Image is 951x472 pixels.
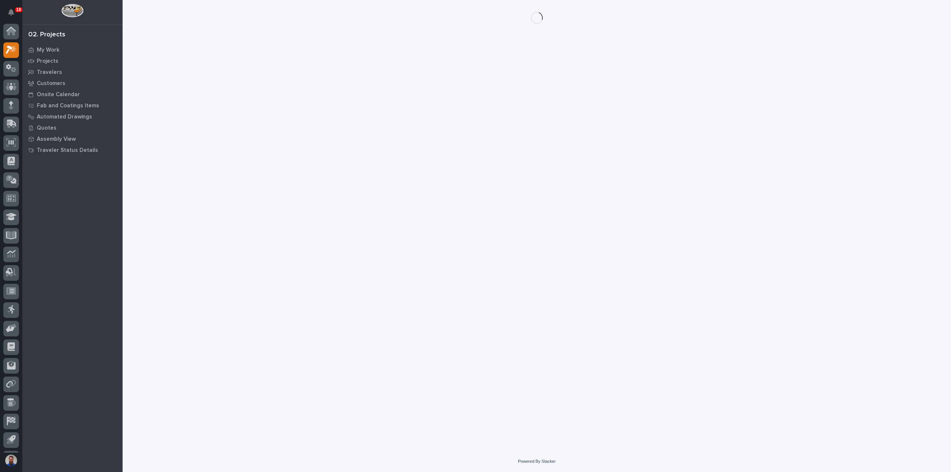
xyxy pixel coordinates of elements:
[22,89,123,100] a: Onsite Calendar
[37,102,99,109] p: Fab and Coatings Items
[22,66,123,78] a: Travelers
[37,125,56,131] p: Quotes
[3,453,19,468] button: users-avatar
[3,4,19,20] button: Notifications
[22,144,123,156] a: Traveler Status Details
[37,80,65,87] p: Customers
[22,100,123,111] a: Fab and Coatings Items
[22,44,123,55] a: My Work
[61,4,83,17] img: Workspace Logo
[37,147,98,154] p: Traveler Status Details
[37,91,80,98] p: Onsite Calendar
[9,9,19,21] div: Notifications18
[22,55,123,66] a: Projects
[22,111,123,122] a: Automated Drawings
[37,47,59,53] p: My Work
[22,122,123,133] a: Quotes
[16,7,21,12] p: 18
[28,31,65,39] div: 02. Projects
[22,78,123,89] a: Customers
[37,136,76,143] p: Assembly View
[37,69,62,76] p: Travelers
[37,114,92,120] p: Automated Drawings
[22,133,123,144] a: Assembly View
[37,58,58,65] p: Projects
[518,459,555,463] a: Powered By Stacker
